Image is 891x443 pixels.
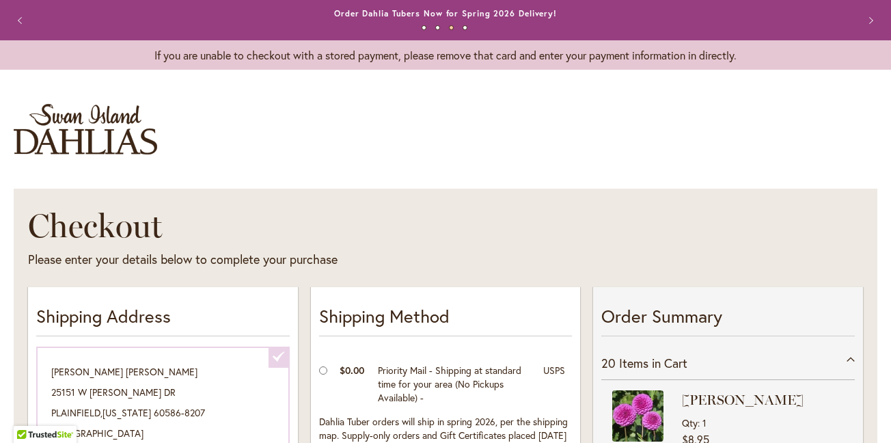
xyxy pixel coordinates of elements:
p: Order Summary [601,304,855,336]
h1: Checkout [28,205,621,246]
td: Priority Mail - Shipping at standard time for your area (No Pickups Available) - [371,360,537,412]
span: 1 [702,416,707,429]
button: Next [855,7,883,34]
a: Order Dahlia Tubers Now for Spring 2026 Delivery! [334,8,557,18]
span: Qty [682,416,698,429]
div: Please enter your details below to complete your purchase [28,251,621,269]
img: MARY MUNNS [612,390,663,442]
span: $0.00 [340,364,364,377]
button: 4 of 4 [463,25,467,30]
a: store logo [14,104,157,155]
td: USPS [536,360,572,412]
strong: [PERSON_NAME] [682,390,841,410]
button: 1 of 4 [422,25,426,30]
p: Shipping Address [36,304,290,336]
iframe: Launch Accessibility Center [10,394,49,433]
span: Items in Cart [619,355,687,371]
span: 20 [601,355,616,371]
button: 2 of 4 [435,25,440,30]
button: 3 of 4 [449,25,454,30]
p: Shipping Method [319,304,573,336]
span: [US_STATE] [102,406,151,419]
p: If you are unable to checkout with a stored payment, please remove that card and enter your payme... [8,47,883,63]
button: Previous [8,7,36,34]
